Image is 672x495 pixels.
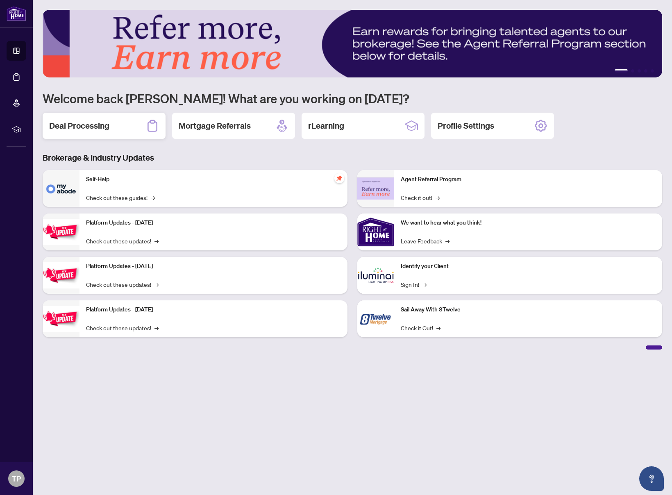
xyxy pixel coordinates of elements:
a: Check out these updates!→ [86,323,159,332]
p: Identify your Client [401,262,656,271]
a: Check out these guides!→ [86,193,155,202]
p: We want to hear what you think! [401,218,656,227]
a: Check out these updates!→ [86,236,159,245]
span: → [436,323,440,332]
button: 3 [638,69,641,73]
img: Slide 0 [43,10,662,77]
span: → [436,193,440,202]
p: Self-Help [86,175,341,184]
span: → [422,280,427,289]
img: Agent Referral Program [357,177,394,200]
span: → [151,193,155,202]
a: Leave Feedback→ [401,236,450,245]
p: Agent Referral Program [401,175,656,184]
img: We want to hear what you think! [357,213,394,250]
a: Check it out!→ [401,193,440,202]
button: 1 [615,69,628,73]
button: 5 [651,69,654,73]
h2: rLearning [308,120,344,132]
span: → [154,323,159,332]
h3: Brokerage & Industry Updates [43,152,662,163]
img: Platform Updates - July 21, 2025 [43,219,79,245]
span: → [445,236,450,245]
button: Open asap [639,466,664,491]
img: Self-Help [43,170,79,207]
img: Platform Updates - June 23, 2025 [43,306,79,332]
h2: Deal Processing [49,120,109,132]
p: Platform Updates - [DATE] [86,305,341,314]
h2: Profile Settings [438,120,494,132]
p: Platform Updates - [DATE] [86,262,341,271]
h1: Welcome back [PERSON_NAME]! What are you working on [DATE]? [43,91,662,106]
button: 4 [644,69,647,73]
h2: Mortgage Referrals [179,120,251,132]
span: → [154,280,159,289]
img: Identify your Client [357,257,394,294]
span: pushpin [334,173,344,183]
a: Check out these updates!→ [86,280,159,289]
span: TP [12,473,21,484]
a: Sign In!→ [401,280,427,289]
a: Check it Out!→ [401,323,440,332]
img: logo [7,6,26,21]
img: Sail Away With 8Twelve [357,300,394,337]
p: Sail Away With 8Twelve [401,305,656,314]
span: → [154,236,159,245]
p: Platform Updates - [DATE] [86,218,341,227]
button: 2 [631,69,634,73]
img: Platform Updates - July 8, 2025 [43,262,79,288]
